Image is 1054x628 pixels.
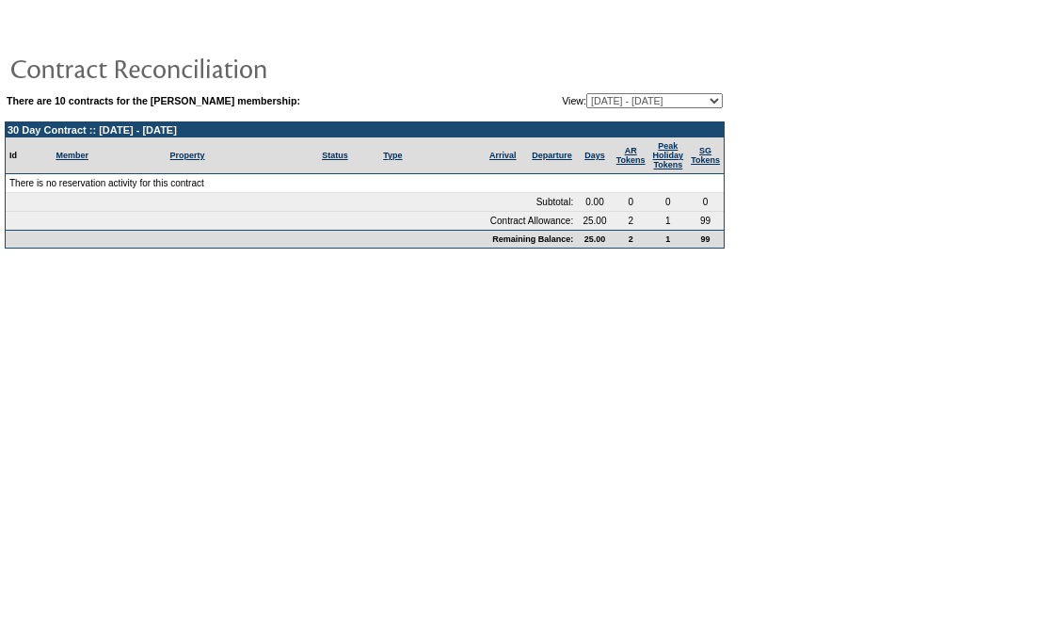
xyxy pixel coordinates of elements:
[613,193,649,212] td: 0
[577,193,613,212] td: 0.00
[687,193,724,212] td: 0
[577,212,613,230] td: 25.00
[9,49,386,87] img: pgTtlContractReconciliation.gif
[653,141,684,169] a: Peak HolidayTokens
[649,230,688,248] td: 1
[649,193,688,212] td: 0
[691,146,720,165] a: SGTokens
[489,151,517,160] a: Arrival
[383,151,402,160] a: Type
[613,230,649,248] td: 2
[532,151,572,160] a: Departure
[613,212,649,230] td: 2
[649,212,688,230] td: 1
[7,95,300,106] b: There are 10 contracts for the [PERSON_NAME] membership:
[6,122,724,137] td: 30 Day Contract :: [DATE] - [DATE]
[687,212,724,230] td: 99
[6,212,577,230] td: Contract Allowance:
[6,174,724,193] td: There is no reservation activity for this contract
[470,93,723,108] td: View:
[170,151,205,160] a: Property
[577,230,613,248] td: 25.00
[56,151,88,160] a: Member
[687,230,724,248] td: 99
[6,193,577,212] td: Subtotal:
[322,151,348,160] a: Status
[6,230,577,248] td: Remaining Balance:
[584,151,605,160] a: Days
[616,146,646,165] a: ARTokens
[6,137,52,174] td: Id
